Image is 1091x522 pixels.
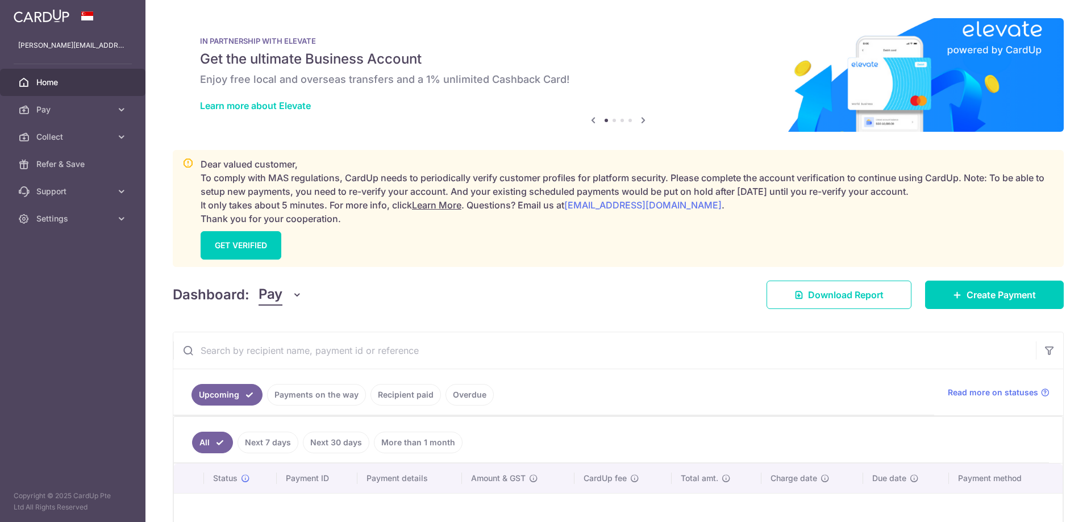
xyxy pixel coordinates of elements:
a: Download Report [767,281,911,309]
button: Pay [259,284,302,306]
th: Payment ID [277,463,357,493]
img: CardUp [14,9,69,23]
span: Total amt. [681,473,718,484]
h6: Enjoy free local and overseas transfers and a 1% unlimited Cashback Card! [200,73,1036,86]
span: Read more on statuses [948,387,1038,398]
a: Overdue [445,384,494,406]
p: IN PARTNERSHIP WITH ELEVATE [200,36,1036,45]
a: More than 1 month [374,432,463,453]
a: Read more on statuses [948,387,1050,398]
span: Due date [872,473,906,484]
a: GET VERIFIED [201,231,281,260]
a: All [192,432,233,453]
a: Upcoming [191,384,263,406]
h4: Dashboard: [173,285,249,305]
span: Home [36,77,111,88]
a: Learn More [412,199,461,211]
span: CardUp fee [584,473,627,484]
span: Download Report [808,288,884,302]
p: Dear valued customer, To comply with MAS regulations, CardUp needs to periodically verify custome... [201,157,1054,225]
span: Status [213,473,238,484]
span: Pay [36,104,111,115]
a: Recipient paid [370,384,441,406]
a: [EMAIL_ADDRESS][DOMAIN_NAME] [564,199,722,211]
th: Payment method [949,463,1063,493]
a: Next 7 days [238,432,298,453]
input: Search by recipient name, payment id or reference [173,332,1036,369]
span: Pay [259,284,282,306]
span: Support [36,186,111,197]
h5: Get the ultimate Business Account [200,50,1036,68]
a: Create Payment [925,281,1064,309]
p: [PERSON_NAME][EMAIL_ADDRESS][DOMAIN_NAME] [18,40,127,51]
a: Payments on the way [267,384,366,406]
span: Collect [36,131,111,143]
a: Learn more about Elevate [200,100,311,111]
span: Refer & Save [36,158,111,170]
span: Settings [36,213,111,224]
a: Next 30 days [303,432,369,453]
img: Renovation banner [173,18,1064,132]
th: Payment details [357,463,462,493]
span: Charge date [771,473,817,484]
span: Amount & GST [471,473,526,484]
span: Create Payment [967,288,1036,302]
